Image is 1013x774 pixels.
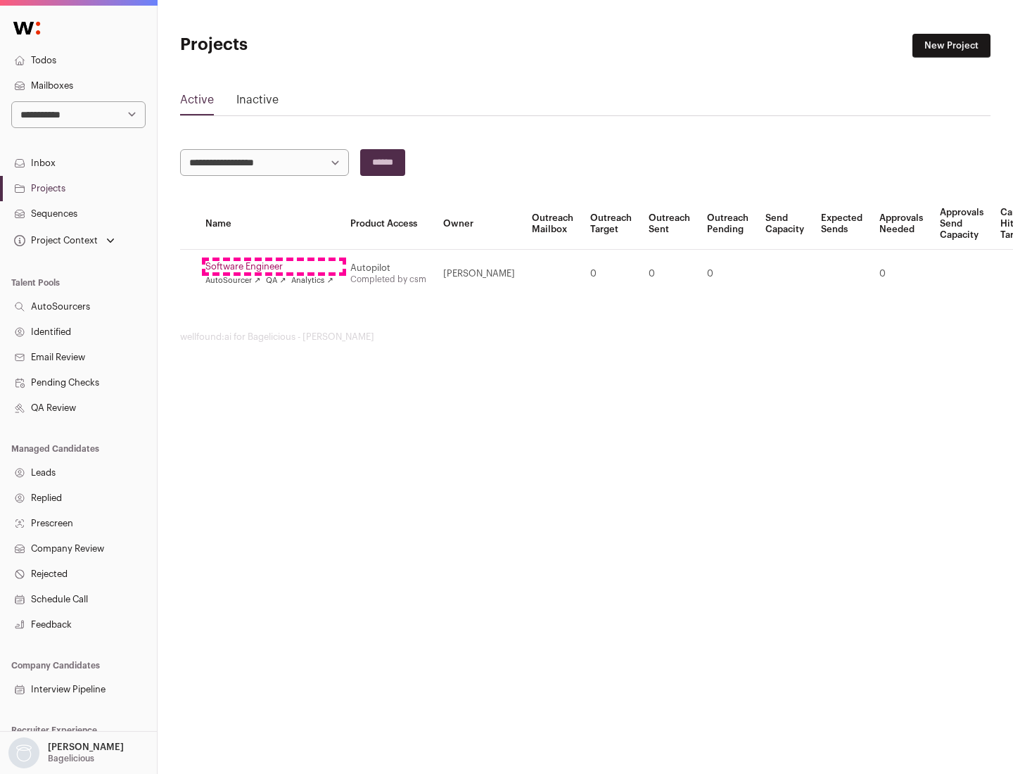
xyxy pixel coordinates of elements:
[582,198,640,250] th: Outreach Target
[871,198,931,250] th: Approvals Needed
[350,262,426,274] div: Autopilot
[640,250,699,298] td: 0
[699,250,757,298] td: 0
[180,34,450,56] h1: Projects
[350,275,426,284] a: Completed by csm
[699,198,757,250] th: Outreach Pending
[236,91,279,114] a: Inactive
[205,261,333,272] a: Software Engineer
[180,91,214,114] a: Active
[8,737,39,768] img: nopic.png
[11,235,98,246] div: Project Context
[582,250,640,298] td: 0
[291,275,333,286] a: Analytics ↗
[48,753,94,764] p: Bagelicious
[931,198,992,250] th: Approvals Send Capacity
[435,198,523,250] th: Owner
[180,331,990,343] footer: wellfound:ai for Bagelicious - [PERSON_NAME]
[11,231,117,250] button: Open dropdown
[6,14,48,42] img: Wellfound
[197,198,342,250] th: Name
[266,275,286,286] a: QA ↗
[6,737,127,768] button: Open dropdown
[48,742,124,753] p: [PERSON_NAME]
[813,198,871,250] th: Expected Sends
[912,34,990,58] a: New Project
[523,198,582,250] th: Outreach Mailbox
[640,198,699,250] th: Outreach Sent
[435,250,523,298] td: [PERSON_NAME]
[342,198,435,250] th: Product Access
[871,250,931,298] td: 0
[757,198,813,250] th: Send Capacity
[205,275,260,286] a: AutoSourcer ↗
